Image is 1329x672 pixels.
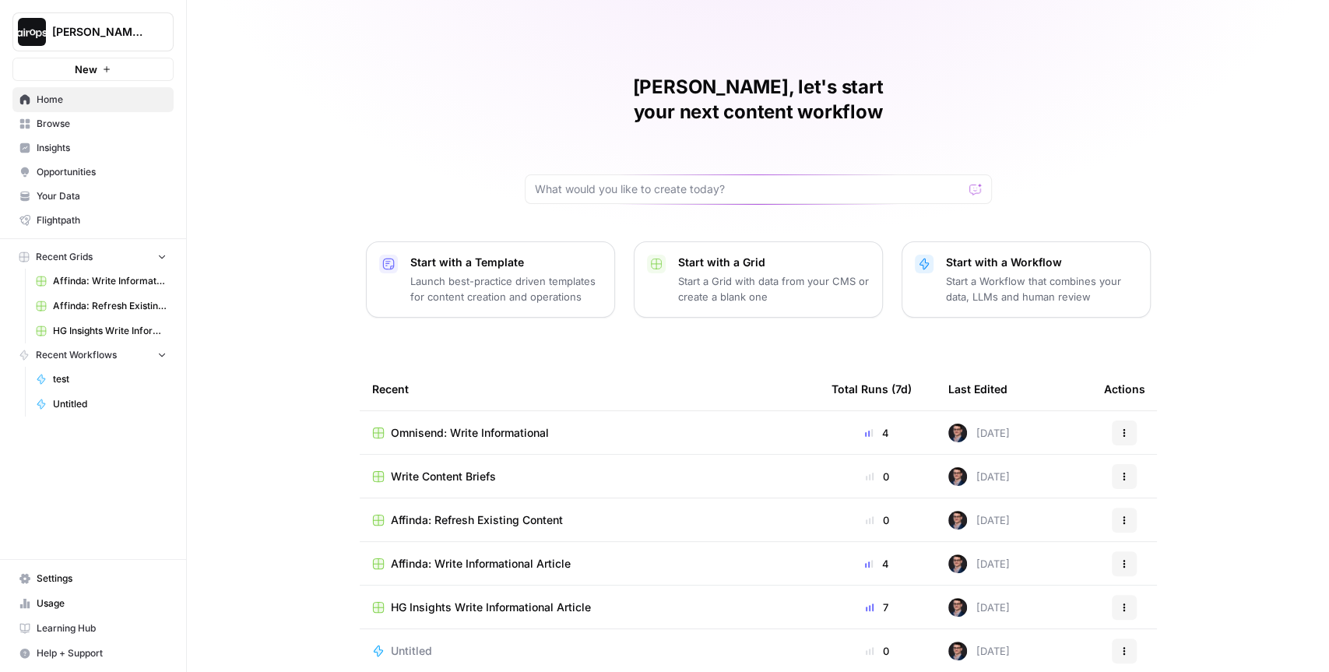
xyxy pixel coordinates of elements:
[372,512,807,528] a: Affinda: Refresh Existing Content
[37,213,167,227] span: Flightpath
[391,469,496,484] span: Write Content Briefs
[12,12,174,51] button: Workspace: Dille-Sandbox
[634,241,883,318] button: Start with a GridStart a Grid with data from your CMS or create a blank one
[37,596,167,610] span: Usage
[75,62,97,77] span: New
[832,600,923,615] div: 7
[372,469,807,484] a: Write Content Briefs
[12,591,174,616] a: Usage
[948,511,967,530] img: ldmwv53b2lcy2toudj0k1c5n5o6j
[372,368,807,410] div: Recent
[12,184,174,209] a: Your Data
[391,643,432,659] span: Untitled
[391,556,571,572] span: Affinda: Write Informational Article
[678,273,870,304] p: Start a Grid with data from your CMS or create a blank one
[948,467,1010,486] div: [DATE]
[948,467,967,486] img: ldmwv53b2lcy2toudj0k1c5n5o6j
[678,255,870,270] p: Start with a Grid
[12,566,174,591] a: Settings
[37,189,167,203] span: Your Data
[53,324,167,338] span: HG Insights Write Informational Article
[372,425,807,441] a: Omnisend: Write Informational
[29,269,174,294] a: Affinda: Write Informational Article
[12,616,174,641] a: Learning Hub
[53,397,167,411] span: Untitled
[410,255,602,270] p: Start with a Template
[832,556,923,572] div: 4
[37,93,167,107] span: Home
[36,348,117,362] span: Recent Workflows
[29,294,174,318] a: Affinda: Refresh Existing Content
[18,18,46,46] img: Dille-Sandbox Logo
[391,600,591,615] span: HG Insights Write Informational Article
[12,87,174,112] a: Home
[372,556,807,572] a: Affinda: Write Informational Article
[948,511,1010,530] div: [DATE]
[52,24,146,40] span: [PERSON_NAME]-Sandbox
[12,343,174,367] button: Recent Workflows
[37,572,167,586] span: Settings
[948,642,1010,660] div: [DATE]
[12,135,174,160] a: Insights
[948,598,1010,617] div: [DATE]
[366,241,615,318] button: Start with a TemplateLaunch best-practice driven templates for content creation and operations
[12,111,174,136] a: Browse
[948,554,1010,573] div: [DATE]
[948,368,1007,410] div: Last Edited
[37,117,167,131] span: Browse
[948,424,967,442] img: ldmwv53b2lcy2toudj0k1c5n5o6j
[410,273,602,304] p: Launch best-practice driven templates for content creation and operations
[372,600,807,615] a: HG Insights Write Informational Article
[832,425,923,441] div: 4
[12,641,174,666] button: Help + Support
[832,368,912,410] div: Total Runs (7d)
[53,274,167,288] span: Affinda: Write Informational Article
[36,250,93,264] span: Recent Grids
[53,299,167,313] span: Affinda: Refresh Existing Content
[29,367,174,392] a: test
[29,392,174,417] a: Untitled
[12,245,174,269] button: Recent Grids
[832,512,923,528] div: 0
[12,208,174,233] a: Flightpath
[37,141,167,155] span: Insights
[37,621,167,635] span: Learning Hub
[946,273,1137,304] p: Start a Workflow that combines your data, LLMs and human review
[37,646,167,660] span: Help + Support
[948,554,967,573] img: ldmwv53b2lcy2toudj0k1c5n5o6j
[12,160,174,185] a: Opportunities
[12,58,174,81] button: New
[948,598,967,617] img: ldmwv53b2lcy2toudj0k1c5n5o6j
[53,372,167,386] span: test
[391,512,563,528] span: Affinda: Refresh Existing Content
[832,643,923,659] div: 0
[1104,368,1145,410] div: Actions
[37,165,167,179] span: Opportunities
[391,425,549,441] span: Omnisend: Write Informational
[902,241,1151,318] button: Start with a WorkflowStart a Workflow that combines your data, LLMs and human review
[948,424,1010,442] div: [DATE]
[832,469,923,484] div: 0
[372,643,807,659] a: Untitled
[29,318,174,343] a: HG Insights Write Informational Article
[535,181,963,197] input: What would you like to create today?
[946,255,1137,270] p: Start with a Workflow
[948,642,967,660] img: ldmwv53b2lcy2toudj0k1c5n5o6j
[525,75,992,125] h1: [PERSON_NAME], let's start your next content workflow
